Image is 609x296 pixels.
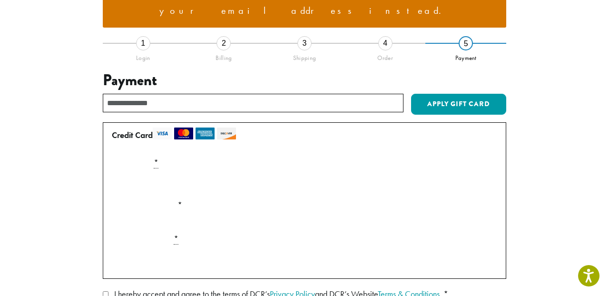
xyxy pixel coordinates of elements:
img: discover [217,128,236,139]
div: 2 [216,36,231,50]
div: Login [103,50,184,62]
div: 3 [297,36,312,50]
div: 1 [136,36,150,50]
img: visa [153,128,172,139]
label: Credit Card [112,128,493,143]
abbr: required [154,157,158,168]
img: mastercard [174,128,193,139]
h3: Payment [103,71,506,89]
button: Apply Gift Card [411,94,506,115]
div: 4 [378,36,393,50]
div: Shipping [264,50,345,62]
div: Billing [184,50,265,62]
div: Order [345,50,426,62]
abbr: required [174,233,178,245]
div: 5 [459,36,473,50]
img: amex [196,128,215,139]
div: Payment [425,50,506,62]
